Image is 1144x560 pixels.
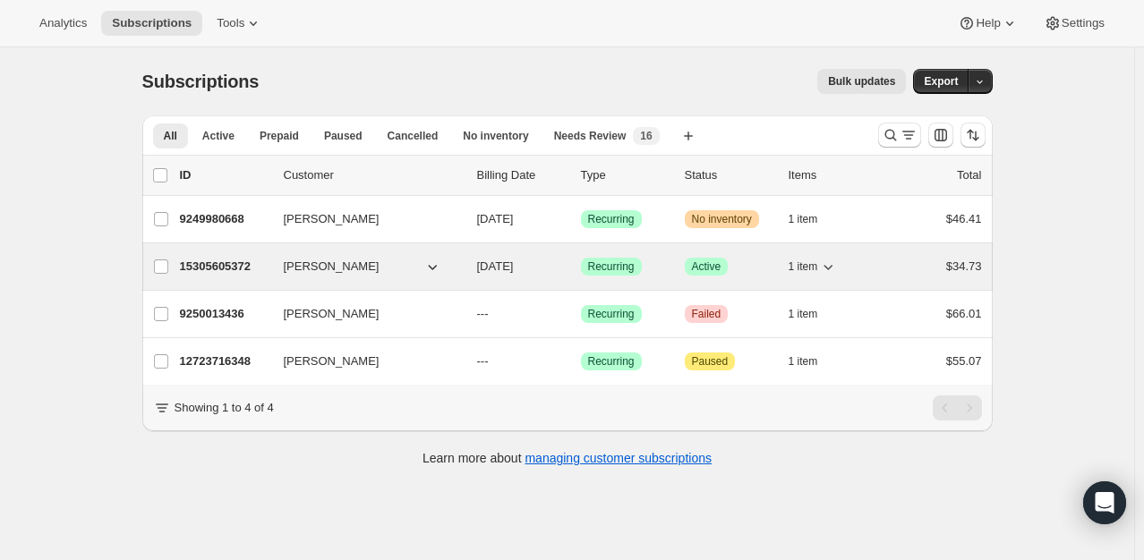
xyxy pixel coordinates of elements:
[101,11,202,36] button: Subscriptions
[1033,11,1115,36] button: Settings
[180,349,982,374] div: 12723716348[PERSON_NAME]---SuccessRecurringAttentionPaused1 item$55.07
[789,212,818,226] span: 1 item
[284,305,380,323] span: [PERSON_NAME]
[692,307,721,321] span: Failed
[588,259,635,274] span: Recurring
[273,347,452,376] button: [PERSON_NAME]
[284,210,380,228] span: [PERSON_NAME]
[180,166,982,184] div: IDCustomerBilling DateTypeStatusItemsTotal
[946,307,982,320] span: $66.01
[273,205,452,233] button: [PERSON_NAME]
[477,307,489,320] span: ---
[946,259,982,273] span: $34.73
[180,207,982,232] div: 9249980668[PERSON_NAME][DATE]SuccessRecurringWarningNo inventory1 item$46.41
[828,74,895,89] span: Bulk updates
[477,354,489,368] span: ---
[180,258,269,276] p: 15305605372
[206,11,273,36] button: Tools
[946,212,982,225] span: $46.41
[554,129,627,143] span: Needs Review
[789,349,838,374] button: 1 item
[789,254,838,279] button: 1 item
[477,259,514,273] span: [DATE]
[588,354,635,369] span: Recurring
[175,399,274,417] p: Showing 1 to 4 of 4
[913,69,969,94] button: Export
[463,129,528,143] span: No inventory
[789,354,818,369] span: 1 item
[789,307,818,321] span: 1 item
[947,11,1029,36] button: Help
[217,16,244,30] span: Tools
[423,449,712,467] p: Learn more about
[477,166,567,184] p: Billing Date
[789,259,818,274] span: 1 item
[789,301,838,327] button: 1 item
[284,352,380,370] span: [PERSON_NAME]
[260,129,299,143] span: Prepaid
[976,16,1000,30] span: Help
[180,254,982,279] div: 15305605372[PERSON_NAME][DATE]SuccessRecurringSuccessActive1 item$34.73
[525,451,712,465] a: managing customer subscriptions
[180,166,269,184] p: ID
[692,354,729,369] span: Paused
[1062,16,1105,30] span: Settings
[164,129,177,143] span: All
[674,123,703,148] button: Create new view
[273,252,452,281] button: [PERSON_NAME]
[180,301,982,327] div: 9250013436[PERSON_NAME]---SuccessRecurringCriticalFailed1 item$66.01
[685,166,774,184] p: Status
[928,123,953,148] button: Customize table column order and visibility
[692,259,721,274] span: Active
[1083,481,1126,524] div: Open Intercom Messenger
[581,166,670,184] div: Type
[789,207,838,232] button: 1 item
[588,307,635,321] span: Recurring
[202,129,235,143] span: Active
[112,16,192,30] span: Subscriptions
[640,129,652,143] span: 16
[960,123,986,148] button: Sort the results
[588,212,635,226] span: Recurring
[933,395,982,420] nav: Pagination
[924,74,958,89] span: Export
[180,352,269,370] p: 12723716348
[878,123,921,148] button: Search and filter results
[142,72,260,91] span: Subscriptions
[388,129,439,143] span: Cancelled
[180,210,269,228] p: 9249980668
[817,69,906,94] button: Bulk updates
[789,166,878,184] div: Items
[29,11,98,36] button: Analytics
[324,129,363,143] span: Paused
[273,300,452,328] button: [PERSON_NAME]
[284,258,380,276] span: [PERSON_NAME]
[284,166,463,184] p: Customer
[477,212,514,225] span: [DATE]
[692,212,752,226] span: No inventory
[957,166,981,184] p: Total
[180,305,269,323] p: 9250013436
[39,16,87,30] span: Analytics
[946,354,982,368] span: $55.07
